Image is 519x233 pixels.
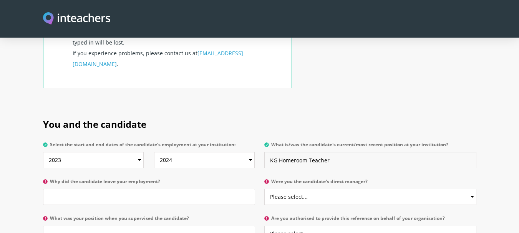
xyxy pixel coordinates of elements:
[264,142,476,152] label: What is/was the candidate's current/most recent position at your institution?
[43,179,255,189] label: Why did the candidate leave your employment?
[43,12,111,26] a: Visit this site's homepage
[264,216,476,226] label: Are you authorised to provide this reference on behalf of your organisation?
[264,179,476,189] label: Were you the candidate's direct manager?
[43,142,255,152] label: Select the start and end dates of the candidate's employment at your institution:
[43,216,255,226] label: What was your position when you supervised the candidate?
[43,12,111,26] img: Inteachers
[73,13,282,88] p: If you navigate away from this form before submitting it, anything you have typed in will be lost...
[43,118,146,131] span: You and the candidate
